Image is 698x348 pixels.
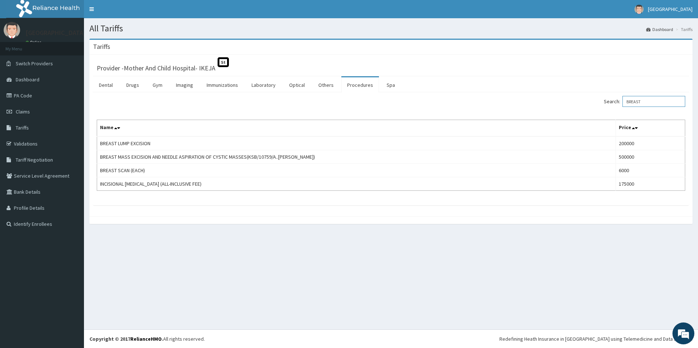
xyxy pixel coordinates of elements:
span: We're online! [42,92,101,166]
span: Tariffs [16,124,29,131]
span: Tariff Negotiation [16,156,53,163]
a: Procedures [341,77,379,93]
span: Claims [16,108,30,115]
td: 6000 [616,164,685,177]
td: BREAST LUMP EXCISION [97,136,616,150]
span: [GEOGRAPHIC_DATA] [648,6,693,12]
img: User Image [634,5,644,14]
td: INCISIONAL [MEDICAL_DATA] (ALL-INCLUSIVE FEE) [97,177,616,191]
a: Drugs [120,77,145,93]
span: Switch Providers [16,60,53,67]
td: BREAST MASS EXCISION AND NEEDLE ASPIRATION OF CYSTIC MASSES(KSB/10759/A..[PERSON_NAME]) [97,150,616,164]
strong: Copyright © 2017 . [89,336,163,342]
td: 200000 [616,136,685,150]
td: BREAST SCAN (EACH) [97,164,616,177]
a: Spa [381,77,401,93]
p: [GEOGRAPHIC_DATA] [26,30,86,36]
h3: Provider - Mother And Child Hospital- IKEJA [97,65,215,71]
label: Search: [604,96,685,107]
img: d_794563401_company_1708531726252_794563401 [14,36,30,55]
th: Price [616,120,685,137]
td: 500000 [616,150,685,164]
a: Optical [283,77,311,93]
a: Imaging [170,77,199,93]
input: Search: [622,96,685,107]
th: Name [97,120,616,137]
h1: All Tariffs [89,24,693,33]
a: Dashboard [646,26,673,32]
a: Others [312,77,340,93]
span: Dashboard [16,76,39,83]
a: Gym [147,77,168,93]
a: Immunizations [201,77,244,93]
div: Redefining Heath Insurance in [GEOGRAPHIC_DATA] using Telemedicine and Data Science! [499,335,693,343]
div: Minimize live chat window [120,4,137,21]
a: Online [26,40,43,45]
a: Laboratory [246,77,281,93]
a: RelianceHMO [130,336,162,342]
a: Dental [93,77,119,93]
h3: Tariffs [93,43,110,50]
li: Tariffs [674,26,693,32]
footer: All rights reserved. [84,329,698,348]
textarea: Type your message and hit 'Enter' [4,199,139,225]
img: User Image [4,22,20,38]
td: 175000 [616,177,685,191]
div: Chat with us now [38,41,123,50]
span: St [218,57,229,67]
